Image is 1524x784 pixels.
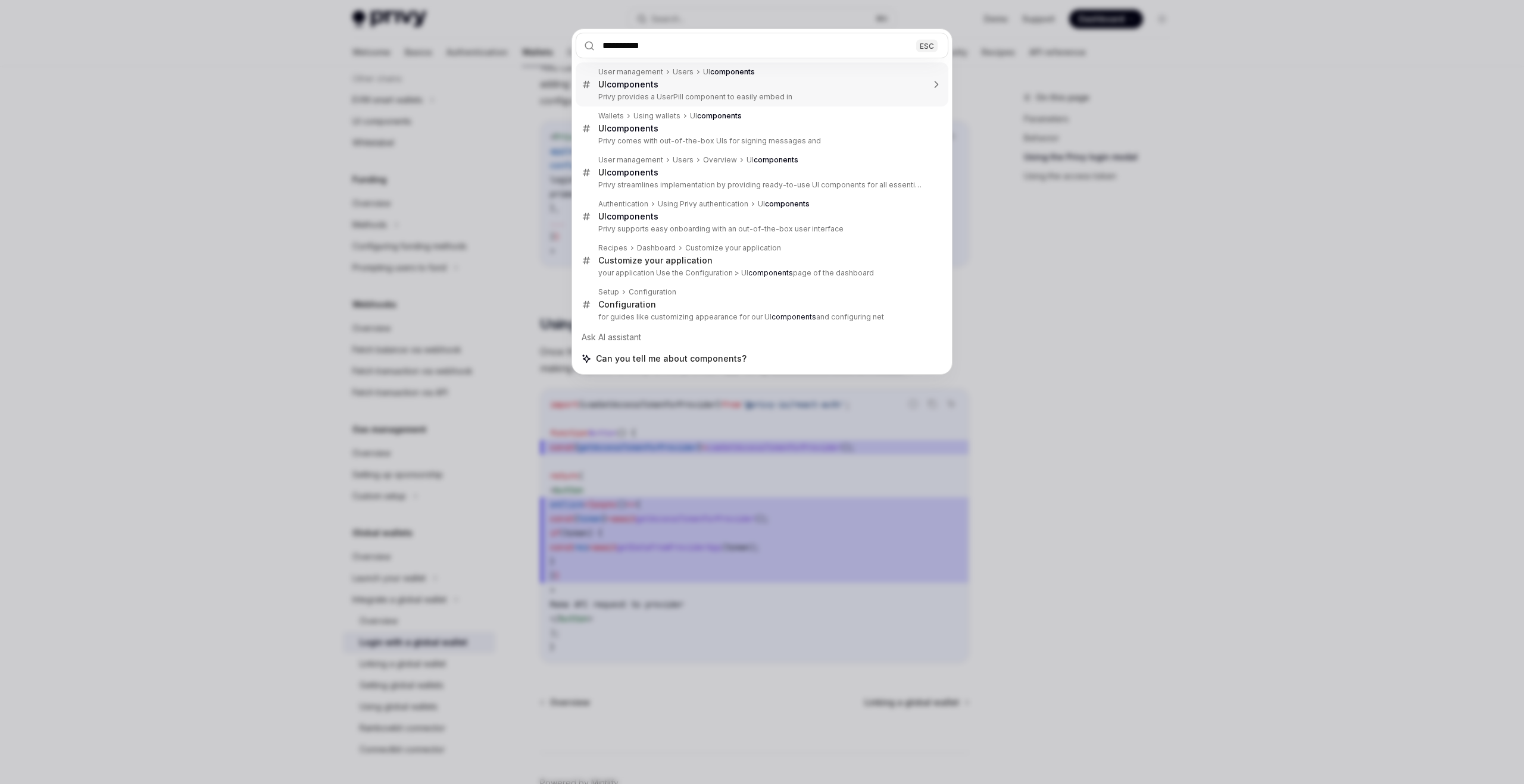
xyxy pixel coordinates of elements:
div: Recipes [598,243,627,253]
b: components [772,312,816,321]
div: Dashboard [637,243,676,253]
div: Users [673,67,694,77]
div: ESC [916,39,938,52]
div: Users [673,155,694,165]
span: Can you tell me about components? [596,353,747,365]
p: Privy supports easy onboarding with an out-of-the-box user interface [598,224,923,234]
div: UI [598,79,658,90]
div: User management [598,67,663,77]
div: Using wallets [633,111,680,121]
b: components [607,211,658,221]
div: UI [747,155,798,165]
div: UI [703,67,755,77]
div: Configuration [629,287,676,297]
b: components [607,79,658,89]
p: Privy provides a UserPill component to easily embed in [598,92,923,102]
p: Privy comes with out-of-the-box UIs for signing messages and [598,136,923,146]
div: Ask AI assistant [576,327,948,348]
div: Customize your application [685,243,781,253]
div: UI [598,167,658,178]
div: Using Privy authentication [658,199,748,209]
div: UI [690,111,742,121]
b: components [765,199,810,208]
p: your application Use the Configuration > UI page of the dashboard [598,268,923,278]
div: Authentication [598,199,648,209]
div: UI [598,123,658,134]
p: Privy streamlines implementation by providing ready-to-use UI components for all essential user [598,180,923,190]
b: components [754,155,798,164]
div: Overview [703,155,737,165]
b: components [697,111,742,120]
div: Customize your application [598,255,713,266]
div: Wallets [598,111,624,121]
div: UI [598,211,658,222]
b: components [710,67,755,76]
div: Setup [598,287,619,297]
b: components [607,167,658,177]
p: for guides like customizing appearance for our UI and configuring net [598,312,923,322]
div: User management [598,155,663,165]
div: Configuration [598,299,656,310]
b: components [607,123,658,133]
b: components [748,268,793,277]
div: UI [758,199,810,209]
